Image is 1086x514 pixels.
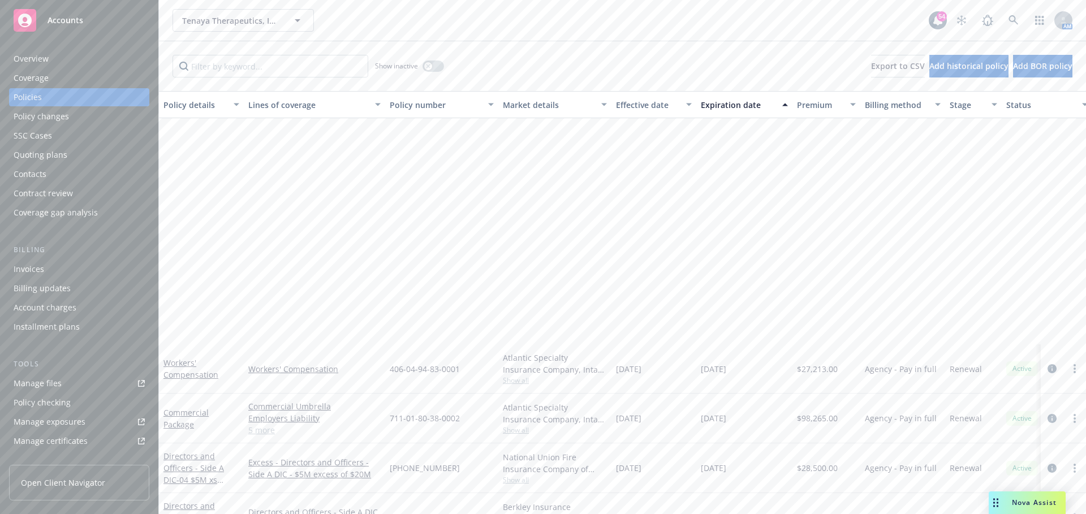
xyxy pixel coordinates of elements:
a: Manage files [9,374,149,392]
a: Installment plans [9,318,149,336]
span: Active [1011,463,1033,473]
div: Manage claims [14,451,71,469]
span: Active [1011,364,1033,374]
span: Show inactive [375,61,418,71]
a: Accounts [9,5,149,36]
span: Add historical policy [929,61,1009,71]
div: Effective date [616,99,679,111]
a: circleInformation [1045,362,1059,375]
button: Policy number [385,91,498,118]
a: Coverage gap analysis [9,204,149,222]
div: Billing updates [14,279,71,297]
a: 5 more [248,424,381,436]
div: SSC Cases [14,127,52,145]
span: Agency - Pay in full [865,462,937,474]
a: more [1068,362,1081,375]
div: Policy checking [14,394,71,412]
button: Add historical policy [929,55,1009,77]
button: Policy details [159,91,244,118]
div: National Union Fire Insurance Company of [GEOGRAPHIC_DATA], [GEOGRAPHIC_DATA], AIG [503,451,607,475]
a: Workers' Compensation [163,357,218,380]
span: Nova Assist [1012,498,1057,507]
div: Atlantic Specialty Insurance Company, Intact Insurance [503,401,607,425]
span: [DATE] [616,462,641,474]
a: circleInformation [1045,461,1059,475]
a: Account charges [9,299,149,317]
a: Policy checking [9,394,149,412]
span: Open Client Navigator [21,477,105,489]
div: Account charges [14,299,76,317]
a: Switch app [1028,9,1051,32]
a: Contract review [9,184,149,202]
button: Add BOR policy [1013,55,1072,77]
div: Billing [9,244,149,256]
a: Excess - Directors and Officers - Side A DIC - $5M excess of $20M [248,456,381,480]
a: Contacts [9,165,149,183]
a: more [1068,412,1081,425]
a: Workers' Compensation [248,363,381,375]
button: Billing method [860,91,945,118]
div: Quoting plans [14,146,67,164]
div: Contract review [14,184,73,202]
div: Policy changes [14,107,69,126]
a: Report a Bug [976,9,999,32]
button: Expiration date [696,91,792,118]
a: Quoting plans [9,146,149,164]
span: [DATE] [616,412,641,424]
div: Status [1006,99,1075,111]
div: Tools [9,358,149,370]
div: Installment plans [14,318,80,336]
div: Premium [797,99,843,111]
div: Manage certificates [14,432,88,450]
div: Contacts [14,165,46,183]
div: Policy number [390,99,481,111]
div: Coverage gap analysis [14,204,98,222]
span: Agency - Pay in full [865,412,937,424]
button: Premium [792,91,860,118]
span: Tenaya Therapeutics, Inc. [182,15,280,27]
a: Invoices [9,260,149,278]
span: Show all [503,425,607,435]
button: Stage [945,91,1002,118]
a: Stop snowing [950,9,973,32]
span: Renewal [950,412,982,424]
span: Manage exposures [9,413,149,431]
div: Lines of coverage [248,99,368,111]
span: Accounts [48,16,83,25]
span: [PHONE_NUMBER] [390,462,460,474]
span: Show all [503,375,607,385]
div: Market details [503,99,594,111]
span: Show all [503,475,607,485]
span: [DATE] [701,412,726,424]
a: Policy changes [9,107,149,126]
span: Export to CSV [871,61,925,71]
div: Coverage [14,69,49,87]
span: [DATE] [616,363,641,375]
span: Active [1011,413,1033,424]
div: Drag to move [989,491,1003,514]
a: Commercial Umbrella [248,400,381,412]
a: Search [1002,9,1025,32]
button: Market details [498,91,611,118]
a: Directors and Officers - Side A DIC [163,451,224,497]
div: Manage files [14,374,62,392]
div: Policies [14,88,42,106]
a: SSC Cases [9,127,149,145]
span: $98,265.00 [797,412,838,424]
span: [DATE] [701,462,726,474]
div: Expiration date [701,99,775,111]
input: Filter by keyword... [173,55,368,77]
span: Add BOR policy [1013,61,1072,71]
a: circleInformation [1045,412,1059,425]
div: Policy details [163,99,227,111]
a: Employers Liability [248,412,381,424]
span: Renewal [950,363,982,375]
button: Export to CSV [871,55,925,77]
span: - 04 $5M xs $20M Excess [163,474,223,497]
button: Nova Assist [989,491,1066,514]
div: Billing method [865,99,928,111]
div: Overview [14,50,49,68]
span: $28,500.00 [797,462,838,474]
a: Manage certificates [9,432,149,450]
button: Effective date [611,91,696,118]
